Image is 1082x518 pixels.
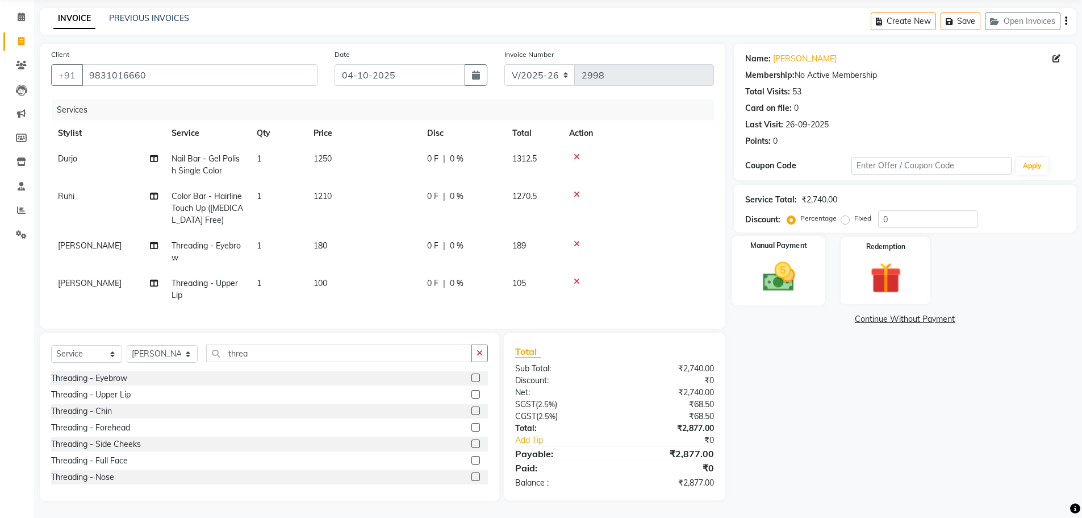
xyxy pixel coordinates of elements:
th: Stylist [51,121,165,146]
span: Color Bar - Hairline Touch Up ([MEDICAL_DATA] Free) [172,191,243,225]
div: Last Visit: [745,119,783,131]
div: ₹2,740.00 [801,194,837,206]
div: 0 [773,135,778,147]
div: ( ) [507,411,615,422]
span: 0 F [427,153,438,165]
div: Threading - Eyebrow [51,372,127,384]
span: | [443,240,445,252]
span: 1312.5 [512,154,537,164]
button: Create New [871,13,936,30]
span: 1210 [314,191,332,201]
th: Disc [420,121,506,146]
input: Search by Name/Mobile/Email/Code [82,64,318,86]
span: 0 F [427,277,438,289]
span: CGST [515,411,536,421]
div: Card on file: [745,102,792,114]
div: ₹68.50 [615,399,722,411]
button: Apply [1016,158,1048,175]
span: 0 F [427,240,438,252]
label: Invoice Number [504,49,554,60]
span: 0 % [450,190,463,202]
th: Service [165,121,250,146]
th: Total [506,121,562,146]
div: ₹0 [615,461,722,475]
img: _cash.svg [753,258,805,295]
span: 105 [512,278,526,288]
span: 1 [257,191,261,201]
div: Service Total: [745,194,797,206]
div: ₹0 [633,434,722,446]
span: 2.5% [538,412,555,421]
span: Durjo [58,154,77,164]
span: 1 [257,241,261,251]
span: | [443,190,445,202]
span: 1270.5 [512,191,537,201]
span: Total [515,346,541,358]
span: | [443,277,445,289]
input: Enter Offer / Coupon Code [851,157,1012,175]
label: Redemption [866,242,905,252]
div: Total Visits: [745,86,790,98]
div: ₹0 [615,375,722,387]
button: Save [941,13,980,30]
span: 1250 [314,154,332,164]
span: 1 [257,278,261,288]
div: ₹2,877.00 [615,422,722,434]
span: [PERSON_NAME] [58,241,122,251]
span: 0 % [450,277,463,289]
span: SGST [515,399,536,409]
div: Net: [507,387,615,399]
div: Name: [745,53,771,65]
div: 26-09-2025 [786,119,829,131]
span: [PERSON_NAME] [58,278,122,288]
label: Date [335,49,350,60]
th: Qty [250,121,307,146]
a: INVOICE [53,9,95,29]
div: Threading - Forehead [51,422,130,434]
img: _gift.svg [860,259,911,297]
div: Threading - Upper Lip [51,389,131,401]
span: Nail Bar - Gel Polish Single Color [172,154,240,176]
span: 0 % [450,153,463,165]
span: 0 F [427,190,438,202]
div: Paid: [507,461,615,475]
div: Discount: [507,375,615,387]
label: Fixed [854,213,871,223]
div: Threading - Full Face [51,455,128,467]
span: Threading - Upper Lip [172,278,238,300]
div: ( ) [507,399,615,411]
button: +91 [51,64,83,86]
button: Open Invoices [985,13,1060,30]
th: Price [307,121,420,146]
input: Search or Scan [206,345,472,362]
span: Threading - Eyebrow [172,241,241,263]
a: Continue Without Payment [736,313,1074,325]
span: 100 [314,278,327,288]
a: PREVIOUS INVOICES [109,13,189,23]
div: Threading - Side Cheeks [51,438,141,450]
div: Balance : [507,477,615,489]
span: | [443,153,445,165]
div: Total: [507,422,615,434]
div: 53 [792,86,801,98]
span: 1 [257,154,261,164]
label: Percentage [800,213,837,223]
div: Sub Total: [507,363,615,375]
label: Client [51,49,69,60]
div: Payable: [507,447,615,461]
div: Services [52,100,722,121]
span: Ruhi [58,191,74,201]
div: Points: [745,135,771,147]
span: 180 [314,241,327,251]
div: ₹2,877.00 [615,447,722,461]
a: [PERSON_NAME] [773,53,837,65]
div: Membership: [745,69,795,81]
div: ₹68.50 [615,411,722,422]
div: Coupon Code [745,160,852,172]
div: ₹2,740.00 [615,363,722,375]
div: ₹2,740.00 [615,387,722,399]
a: Add Tip [507,434,632,446]
th: Action [562,121,714,146]
div: 0 [794,102,799,114]
span: 189 [512,241,526,251]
